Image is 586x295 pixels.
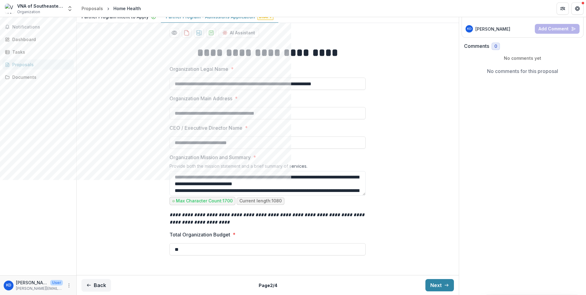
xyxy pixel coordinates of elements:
p: Max Character Count: 1700 [176,198,233,204]
div: Dashboard [12,36,69,43]
p: No comments for this proposal [487,67,558,75]
div: Tasks [12,49,69,55]
p: CEO / Executive Director Name [169,124,242,132]
a: Documents [2,72,74,82]
div: Provide both the mission statement and a brief summary of services. [169,163,366,171]
div: Proposals [12,61,69,68]
div: Documents [12,74,69,80]
button: Next [425,279,454,291]
button: Open entity switcher [66,2,74,15]
nav: breadcrumb [79,4,143,13]
a: Dashboard [2,34,74,44]
div: VNA of Southeastern CT [17,3,63,9]
button: download-proposal [194,28,204,38]
button: AI Assistant [219,28,259,38]
p: Organization Mission and Summary [169,154,251,161]
div: Karen DeSantis [467,27,471,30]
div: Karen DeSantis [6,283,11,287]
span: 0 [494,44,497,49]
button: More [65,282,73,289]
p: [PERSON_NAME] [16,279,48,286]
p: Organization Main Address [169,95,232,102]
button: download-proposal [206,28,216,38]
p: Current length: 1080 [239,198,282,204]
p: [PERSON_NAME][EMAIL_ADDRESS][PERSON_NAME][DOMAIN_NAME] [16,286,63,291]
button: Get Help [571,2,584,15]
p: User [50,280,63,285]
p: Page 2 / 4 [259,282,277,289]
a: Proposals [2,59,74,70]
p: Total Organization Budget [169,231,230,238]
span: Organization [17,9,40,15]
a: Tasks [2,47,74,57]
p: [PERSON_NAME] [475,26,510,32]
h2: Comments [464,43,489,49]
div: Proposals [82,5,103,12]
img: VNA of Southeastern CT [5,4,15,13]
p: Organization Legal Name [169,65,228,73]
button: Notifications [2,22,74,32]
button: Partners [557,2,569,15]
button: Preview ed5cdcdb-57d8-4d51-96fd-d38b11d3a9d4-1.pdf [169,28,179,38]
button: download-proposal [182,28,192,38]
span: Notifications [12,25,71,30]
p: No comments yet [464,55,581,61]
button: Back [82,279,111,291]
a: Proposals [79,4,105,13]
div: Home Health [113,5,141,12]
button: Add Comment [535,24,580,34]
